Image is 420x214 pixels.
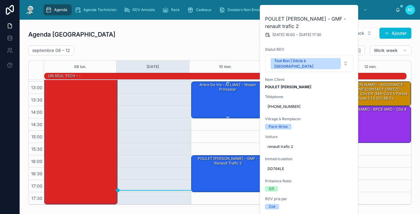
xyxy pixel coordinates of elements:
div: scrollable content [41,3,395,17]
div: POULET [PERSON_NAME] - GMF - renault trafic 2 [192,156,264,192]
span: Présence Ratio [265,179,354,184]
button: Select Button [265,55,353,72]
strong: POULET [PERSON_NAME] [265,85,311,89]
span: Immatriculation [265,157,354,161]
span: 16:30 [30,171,44,176]
div: Arbre de vie - ALLIANZ - Nissan primastar [192,82,264,92]
span: DD764LE [267,166,351,171]
span: Téléphone [265,94,354,99]
span: Vitrage à Remplacer [265,117,354,121]
h2: septembre 08 – 12 [32,47,70,53]
button: Work week [370,46,411,55]
button: [DATE] [147,61,159,73]
span: RDV pris par [265,196,354,201]
button: Ajouter [379,28,411,39]
span: Rack [171,7,180,12]
span: Dossiers Non Envoyés [228,7,266,12]
span: [PHONE_NUMBER] [267,104,351,109]
a: RDV Annulés [122,4,159,15]
span: 15:30 [30,146,44,152]
button: 08 lun. [74,61,86,73]
h2: POULET [PERSON_NAME] - GMF - renault trafic 2 [265,15,354,30]
button: 10 mer. [219,61,232,73]
span: Nom Client [265,77,354,82]
div: Arbre de vie - ALLIANZ - Nissan primastar [192,82,264,118]
a: NE PAS TOUCHER [316,4,370,15]
span: Work week [374,48,398,53]
div: POULET [PERSON_NAME] - GMF - renault trafic 2 [192,156,264,166]
span: 13:30 [30,97,44,102]
a: Assurances [272,4,307,15]
span: - [296,32,298,37]
a: Rack [160,4,184,15]
div: Zoé [269,204,275,209]
img: App logo [25,5,36,15]
span: 15:00 [30,134,44,139]
span: [DATE] 17:30 [299,32,321,37]
div: [PERSON_NAME] - BPCE IARD - Clio 4 [339,107,407,112]
span: [DATE] 16:00 [272,32,295,37]
span: Agenda [54,7,67,12]
span: RDV Annulés [133,7,155,12]
div: [PERSON_NAME] - BPCE IARD - Clio 4 [338,106,411,143]
div: Tout Bon | Décla à [GEOGRAPHIC_DATA] [274,58,337,69]
span: 17:00 [30,183,44,188]
a: Agenda [44,4,72,15]
h1: Agenda [GEOGRAPHIC_DATA] [28,30,115,39]
span: Agenda Technicien [83,7,117,12]
span: 14:30 [30,122,44,127]
a: Dossiers Non Envoyés [217,4,271,15]
a: Agenda Technicien [73,4,121,15]
span: Voiture [265,134,354,139]
span: 14:00 [30,109,44,115]
div: [PERSON_NAME] - ASSURANCE EXTERNE (CONTACT DIRECT) - RENAULT Clio DX-348-CG II 5 Portes Phase 2 1... [338,82,411,106]
div: 5/5 [269,186,274,192]
span: 16:00 [30,159,44,164]
a: Cadeaux [185,4,216,15]
span: AC [407,7,413,12]
span: Statut RDV [265,47,354,52]
span: renault trafic 2 [267,144,351,149]
span: 17:30 [30,196,44,201]
div: UN SEUL TECH - - [48,73,81,79]
div: [PERSON_NAME] - ASSURANCE EXTERNE (CONTACT DIRECT) - RENAULT Clio DX-348-CG II 5 Portes Phase 2 1... [339,82,410,101]
span: 13:00 [30,85,44,90]
span: Cadeaux [196,7,212,12]
div: Pare-Brise [269,124,288,129]
button: 12 ven. [364,61,377,73]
